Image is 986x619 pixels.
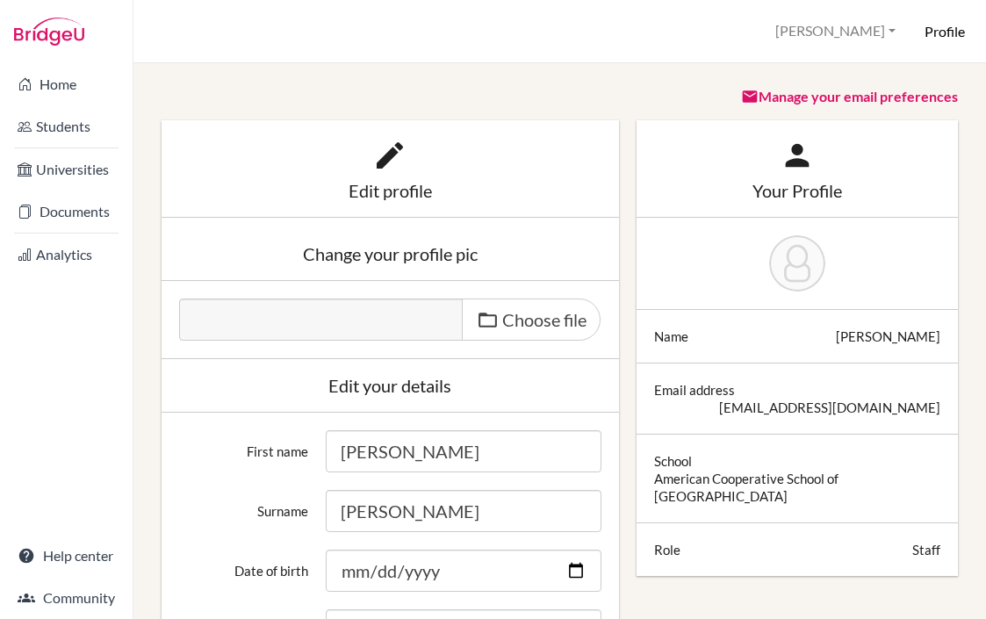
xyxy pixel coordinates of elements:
[719,399,940,416] div: [EMAIL_ADDRESS][DOMAIN_NAME]
[654,182,940,199] div: Your Profile
[925,22,965,41] h6: Profile
[4,152,129,187] a: Universities
[4,109,129,144] a: Students
[4,538,129,573] a: Help center
[654,327,688,345] div: Name
[179,245,601,263] div: Change your profile pic
[179,182,601,199] div: Edit profile
[14,18,84,46] img: Bridge-U
[654,470,940,505] div: American Cooperative School of [GEOGRAPHIC_DATA]
[170,430,317,460] label: First name
[912,541,940,558] div: Staff
[741,88,958,104] a: Manage your email preferences
[4,237,129,272] a: Analytics
[4,67,129,102] a: Home
[767,15,903,47] button: [PERSON_NAME]
[170,490,317,520] label: Surname
[836,327,940,345] div: [PERSON_NAME]
[502,309,587,330] span: Choose file
[769,235,825,292] img: Bridget Coughlin
[654,381,735,399] div: Email address
[170,550,317,579] label: Date of birth
[179,377,601,394] div: Edit your details
[4,580,129,615] a: Community
[654,541,680,558] div: Role
[4,194,129,229] a: Documents
[654,452,692,470] div: School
